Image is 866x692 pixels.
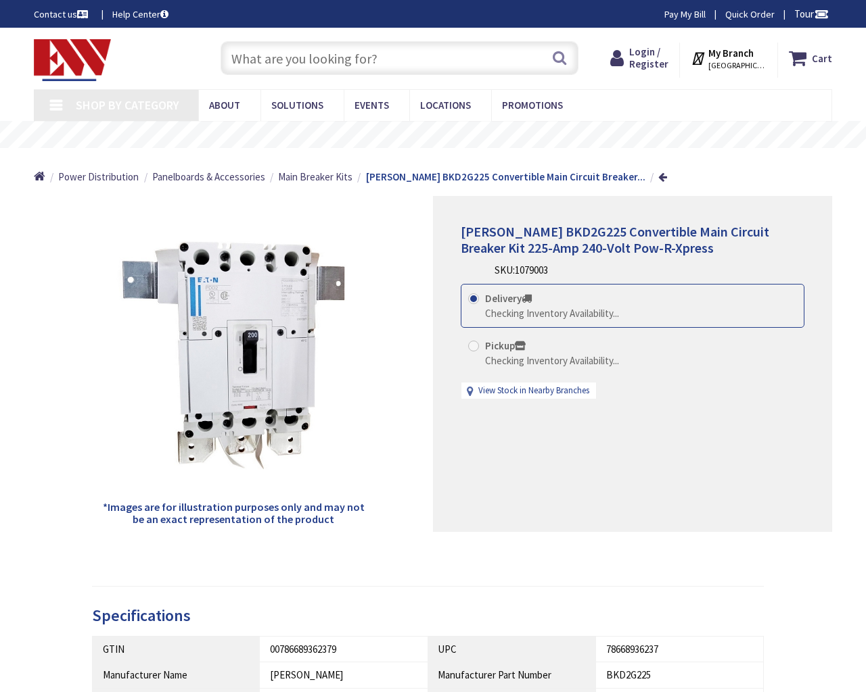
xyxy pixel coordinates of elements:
div: Checking Inventory Availability... [485,306,619,320]
div: Checking Inventory Availability... [485,353,619,368]
strong: Cart [812,46,832,70]
a: Quick Order [725,7,775,21]
a: Power Distribution [58,170,139,184]
rs-layer: Free Same Day Pickup at 19 Locations [321,128,569,143]
span: Promotions [502,99,563,112]
input: What are you looking for? [221,41,578,75]
span: About [209,99,240,112]
span: Panelboards & Accessories [152,170,265,183]
span: Power Distribution [58,170,139,183]
span: [PERSON_NAME] BKD2G225 Convertible Main Circuit Breaker Kit 225-Amp 240-Volt Pow-R-Xpress [461,223,769,256]
span: [GEOGRAPHIC_DATA], [GEOGRAPHIC_DATA] [708,60,766,71]
img: Electrical Wholesalers, Inc. [34,39,111,81]
h5: *Images are for illustration purposes only and may not be an exact representation of the product [97,501,369,525]
span: Shop By Category [76,97,179,113]
a: View Stock in Nearby Branches [478,385,589,397]
a: Panelboards & Accessories [152,170,265,184]
span: Locations [420,99,471,112]
a: Login / Register [610,46,668,70]
a: Pay My Bill [664,7,706,21]
span: 1079003 [515,264,548,276]
th: Manufacturer Part Number [428,662,595,688]
th: GTIN [92,636,260,662]
strong: Delivery [485,292,532,305]
strong: My Branch [708,47,754,59]
span: Login / Register [629,45,668,70]
a: Main Breaker Kits [278,170,352,184]
span: Main Breaker Kits [278,170,352,183]
strong: Pickup [485,339,526,352]
a: Help Center [112,7,168,21]
div: [PERSON_NAME] [270,668,417,682]
div: 78668936237 [606,642,754,656]
a: Contact us [34,7,91,21]
a: Cart [789,46,832,70]
span: Events [355,99,389,112]
h3: Specifications [92,607,764,624]
img: Eaton BKD2G225 Convertible Main Circuit Breaker Kit 225-Amp 240-Volt Pow-R-Xpress [98,220,369,491]
strong: [PERSON_NAME] BKD2G225 Convertible Main Circuit Breaker... [366,170,645,183]
th: UPC [428,636,595,662]
div: 00786689362379 [270,642,417,656]
span: Solutions [271,99,323,112]
span: Tour [794,7,829,20]
div: My Branch [GEOGRAPHIC_DATA], [GEOGRAPHIC_DATA] [691,46,766,70]
div: SKU: [495,263,548,277]
th: Manufacturer Name [92,662,260,688]
div: BKD2G225 [606,668,754,682]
